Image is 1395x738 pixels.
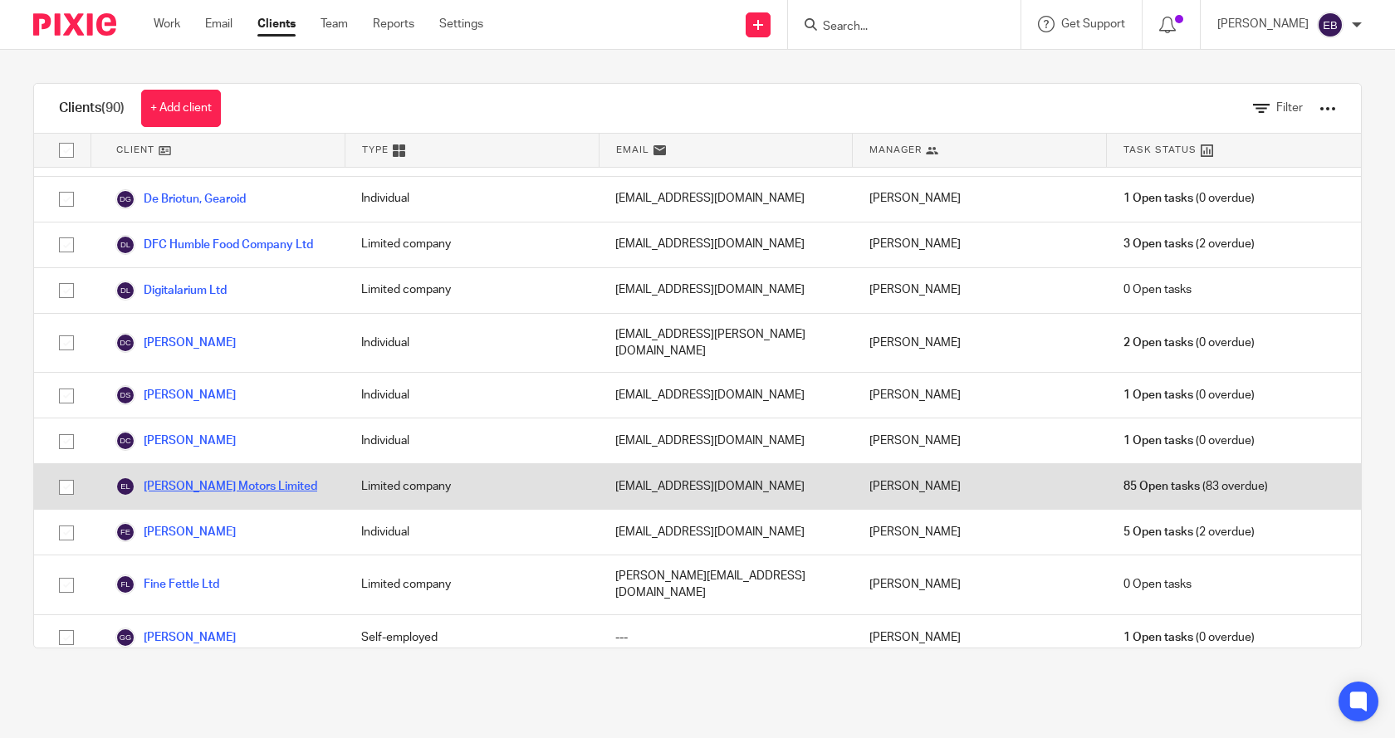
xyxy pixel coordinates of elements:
img: svg%3E [115,189,135,209]
div: [PERSON_NAME] [853,510,1107,555]
a: DFC Humble Food Company Ltd [115,235,313,255]
span: (0 overdue) [1123,387,1255,403]
div: Limited company [345,464,599,509]
div: --- [599,615,853,660]
a: Fine Fettle Ltd [115,574,219,594]
a: [PERSON_NAME] [115,385,236,405]
span: 1 Open tasks [1123,190,1193,207]
span: 0 Open tasks [1123,281,1192,298]
span: Manager [869,143,922,157]
img: svg%3E [115,333,135,353]
a: Work [154,16,180,32]
input: Search [821,20,971,35]
a: Team [321,16,348,32]
div: Individual [345,177,599,222]
img: svg%3E [115,431,135,451]
span: 3 Open tasks [1123,236,1193,252]
div: Limited company [345,222,599,267]
a: [PERSON_NAME] [115,628,236,648]
a: De Briotun, Gearoid [115,189,246,209]
div: [PERSON_NAME] [853,373,1107,418]
div: [PERSON_NAME] [853,464,1107,509]
p: [PERSON_NAME] [1217,16,1309,32]
h1: Clients [59,100,125,117]
a: Digitalarium Ltd [115,281,227,301]
div: Self-employed [345,615,599,660]
img: svg%3E [115,522,135,542]
div: [PERSON_NAME] [853,268,1107,313]
div: Individual [345,373,599,418]
div: [PERSON_NAME] [853,314,1107,373]
span: (90) [101,101,125,115]
span: 0 Open tasks [1123,576,1192,593]
div: [PERSON_NAME][EMAIL_ADDRESS][DOMAIN_NAME] [599,555,853,614]
div: Individual [345,418,599,463]
a: [PERSON_NAME] [115,431,236,451]
input: Select all [51,134,82,166]
div: [EMAIL_ADDRESS][DOMAIN_NAME] [599,268,853,313]
div: [EMAIL_ADDRESS][DOMAIN_NAME] [599,373,853,418]
span: Type [362,143,389,157]
div: [PERSON_NAME] [853,418,1107,463]
span: Client [116,143,154,157]
a: [PERSON_NAME] [115,333,236,353]
a: [PERSON_NAME] [115,522,236,542]
div: Individual [345,510,599,555]
img: svg%3E [115,477,135,496]
span: 2 Open tasks [1123,335,1193,351]
div: [EMAIL_ADDRESS][DOMAIN_NAME] [599,177,853,222]
span: (2 overdue) [1123,236,1255,252]
span: 1 Open tasks [1123,629,1193,646]
span: (2 overdue) [1123,524,1255,540]
div: Limited company [345,555,599,614]
div: [EMAIL_ADDRESS][DOMAIN_NAME] [599,418,853,463]
div: [EMAIL_ADDRESS][DOMAIN_NAME] [599,464,853,509]
img: svg%3E [115,385,135,405]
span: Task Status [1123,143,1197,157]
div: Limited company [345,268,599,313]
span: 85 Open tasks [1123,478,1200,495]
span: Email [616,143,649,157]
span: (0 overdue) [1123,433,1255,449]
div: [PERSON_NAME] [853,177,1107,222]
img: Pixie [33,13,116,36]
div: Individual [345,314,599,373]
a: Reports [373,16,414,32]
span: (0 overdue) [1123,629,1255,646]
div: [PERSON_NAME] [853,222,1107,267]
span: (0 overdue) [1123,190,1255,207]
span: Filter [1276,102,1303,114]
span: Get Support [1061,18,1125,30]
a: + Add client [141,90,221,127]
a: Clients [257,16,296,32]
span: 1 Open tasks [1123,387,1193,403]
span: 1 Open tasks [1123,433,1193,449]
img: svg%3E [115,235,135,255]
a: Email [205,16,232,32]
div: [PERSON_NAME] [853,555,1107,614]
div: [EMAIL_ADDRESS][PERSON_NAME][DOMAIN_NAME] [599,314,853,373]
div: [EMAIL_ADDRESS][DOMAIN_NAME] [599,510,853,555]
div: [EMAIL_ADDRESS][DOMAIN_NAME] [599,222,853,267]
img: svg%3E [1317,12,1344,38]
a: Settings [439,16,483,32]
span: 5 Open tasks [1123,524,1193,540]
a: [PERSON_NAME] Motors Limited [115,477,317,496]
span: (83 overdue) [1123,478,1268,495]
img: svg%3E [115,281,135,301]
img: svg%3E [115,574,135,594]
img: svg%3E [115,628,135,648]
div: [PERSON_NAME] [853,615,1107,660]
span: (0 overdue) [1123,335,1255,351]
